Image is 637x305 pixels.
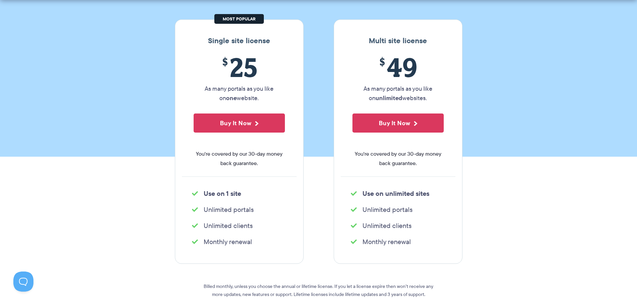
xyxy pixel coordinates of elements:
span: You're covered by our 30-day money back guarantee. [194,149,285,168]
h3: Single site license [182,36,297,45]
iframe: Toggle Customer Support [13,272,33,292]
li: Unlimited portals [192,205,287,214]
li: Monthly renewal [351,237,445,246]
strong: one [226,93,237,102]
p: As many portals as you like on website. [194,84,285,103]
li: Monthly renewal [192,237,287,246]
button: Buy It Now [352,113,444,133]
p: As many portals as you like on websites. [352,84,444,103]
strong: unlimited [376,93,402,102]
span: 49 [352,52,444,82]
li: Unlimited clients [192,221,287,230]
li: Unlimited portals [351,205,445,214]
strong: Use on 1 site [204,188,241,199]
strong: Use on unlimited sites [362,188,429,199]
span: 25 [194,52,285,82]
p: Billed monthly, unless you choose the annual or lifetime license. If you let a license expire the... [198,282,439,298]
button: Buy It Now [194,113,285,133]
h3: Multi site license [341,36,455,45]
li: Unlimited clients [351,221,445,230]
span: You're covered by our 30-day money back guarantee. [352,149,444,168]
